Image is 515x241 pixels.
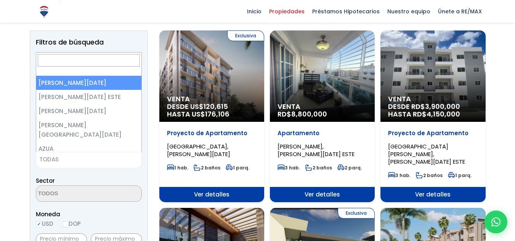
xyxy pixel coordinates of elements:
span: 2 baños [305,164,332,171]
span: HASTA RD$ [388,110,478,118]
p: Proyecto de Apartamento [388,129,478,137]
span: Venta [388,95,478,103]
span: HASTA US$ [167,110,257,118]
textarea: Search [36,186,110,202]
span: Exclusiva [338,208,375,219]
li: AZUA [36,142,141,156]
span: Venta [278,103,367,110]
span: Préstamos Hipotecarios [308,6,383,17]
p: Proyecto de Apartamento [167,129,257,137]
span: Ver detalles [380,187,485,202]
span: Únete a RE/MAX [434,6,486,17]
span: Nuestro equipo [383,6,434,17]
span: DESDE US$ [167,103,257,118]
span: 176,106 [205,109,229,119]
span: Ver detalles [159,187,264,202]
input: Search [38,54,140,67]
label: DOP [63,219,81,228]
p: Apartamento [278,129,367,137]
span: Sector [36,177,55,185]
a: Venta DESDE RD$3,900,000 HASTA RD$4,150,000 Proyecto de Apartamento [GEOGRAPHIC_DATA][PERSON_NAME... [380,30,485,202]
span: 8,800,000 [291,109,327,119]
span: [GEOGRAPHIC_DATA], [PERSON_NAME][DATE] [167,142,230,158]
span: 3 hab. [278,164,300,171]
span: 1 parq. [226,164,249,171]
span: 3,900,000 [425,102,460,111]
span: 3 hab. [388,172,411,179]
span: DESDE RD$ [388,103,478,118]
span: Moneda [36,209,142,219]
span: 2 parq. [337,164,362,171]
input: USD [36,221,42,227]
span: [GEOGRAPHIC_DATA][PERSON_NAME], [PERSON_NAME][DATE] ESTE [388,142,465,166]
span: 1 parq. [448,172,472,179]
span: Ver detalles [270,187,375,202]
li: [PERSON_NAME][DATE] [36,104,141,118]
span: Propiedades [265,6,308,17]
span: TODAS [36,154,141,165]
span: [PERSON_NAME], [PERSON_NAME][DATE] ESTE [278,142,355,158]
input: DOP [63,221,69,227]
span: 2 baños [194,164,220,171]
span: Exclusiva [227,30,264,41]
span: TODAS [36,152,142,168]
span: 120,615 [204,102,228,111]
a: Exclusiva Venta DESDE US$120,615 HASTA US$176,106 Proyecto de Apartamento [GEOGRAPHIC_DATA], [PER... [159,30,264,202]
label: USD [36,219,53,228]
span: 2 baños [416,172,443,179]
span: 1 hab. [167,164,188,171]
h2: Filtros de búsqueda [36,38,142,46]
li: [PERSON_NAME][DATE] [36,76,141,90]
span: 4,150,000 [427,109,460,119]
span: Venta [167,95,257,103]
a: Venta RD$8,800,000 Apartamento [PERSON_NAME], [PERSON_NAME][DATE] ESTE 3 hab. 2 baños 2 parq. Ver... [270,30,375,202]
span: Inicio [243,6,265,17]
li: [PERSON_NAME][DATE] ESTE [36,90,141,104]
li: [PERSON_NAME][GEOGRAPHIC_DATA][DATE] [36,118,141,142]
span: TODAS [39,155,59,163]
label: Comprar [36,52,142,61]
img: Logo de REMAX [37,5,51,18]
span: RD$ [278,109,327,119]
